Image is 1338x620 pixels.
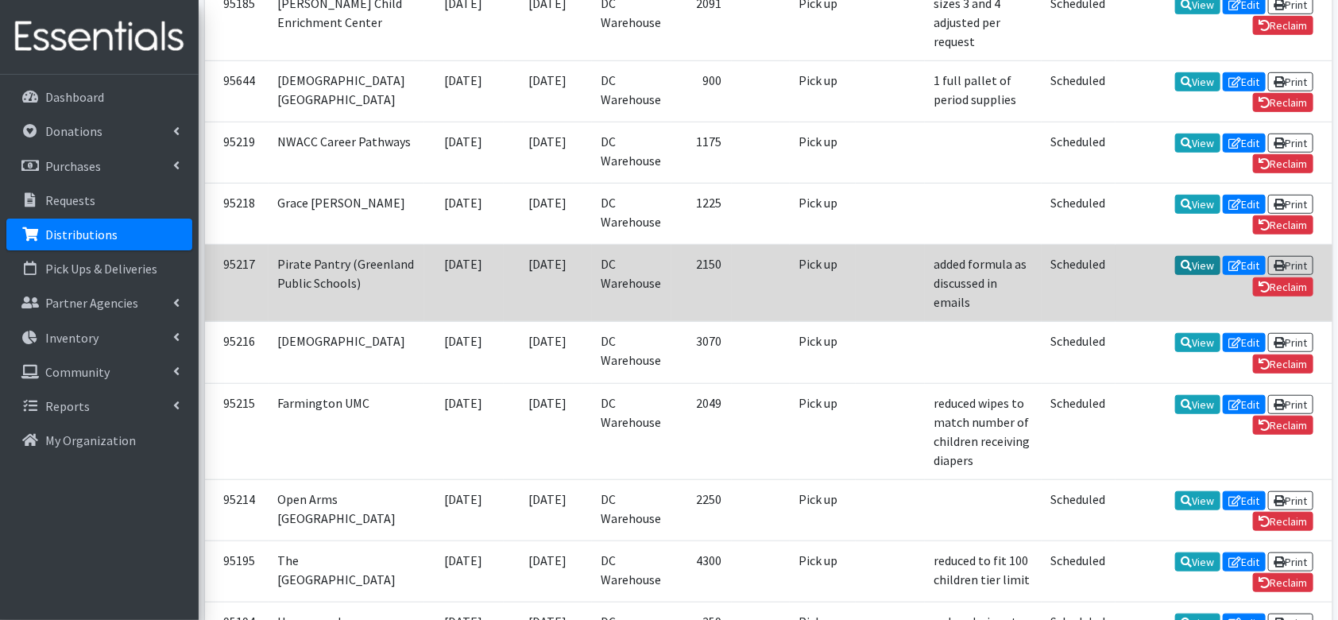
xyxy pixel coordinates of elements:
[504,60,592,122] td: [DATE]
[269,122,424,183] td: NWACC Career Pathways
[592,541,671,602] td: DC Warehouse
[1042,122,1116,183] td: Scheduled
[6,322,192,354] a: Inventory
[45,364,110,380] p: Community
[6,356,192,388] a: Community
[424,322,504,383] td: [DATE]
[671,541,732,602] td: 4300
[592,245,671,322] td: DC Warehouse
[1253,355,1313,374] a: Reclaim
[790,122,856,183] td: Pick up
[205,541,269,602] td: 95195
[6,115,192,147] a: Donations
[671,60,732,122] td: 900
[925,541,1042,602] td: reduced to fit 100 children tier limit
[269,322,424,383] td: [DEMOGRAPHIC_DATA]
[45,192,95,208] p: Requests
[45,261,157,277] p: Pick Ups & Deliveries
[1268,256,1313,275] a: Print
[45,398,90,414] p: Reports
[790,60,856,122] td: Pick up
[925,60,1042,122] td: 1 full pallet of period supplies
[1175,552,1220,572] a: View
[1042,60,1116,122] td: Scheduled
[671,122,732,183] td: 1175
[6,253,192,285] a: Pick Ups & Deliveries
[424,383,504,479] td: [DATE]
[1175,333,1220,352] a: View
[1175,256,1220,275] a: View
[424,184,504,245] td: [DATE]
[1268,552,1313,572] a: Print
[592,322,671,383] td: DC Warehouse
[424,122,504,183] td: [DATE]
[1042,479,1116,541] td: Scheduled
[790,383,856,479] td: Pick up
[205,383,269,479] td: 95215
[6,424,192,456] a: My Organization
[205,122,269,183] td: 95219
[1223,491,1266,510] a: Edit
[45,432,136,448] p: My Organization
[504,245,592,322] td: [DATE]
[790,322,856,383] td: Pick up
[592,383,671,479] td: DC Warehouse
[6,81,192,113] a: Dashboard
[45,158,101,174] p: Purchases
[1042,383,1116,479] td: Scheduled
[1268,491,1313,510] a: Print
[1223,195,1266,214] a: Edit
[504,541,592,602] td: [DATE]
[1268,195,1313,214] a: Print
[1253,215,1313,234] a: Reclaim
[504,184,592,245] td: [DATE]
[205,60,269,122] td: 95644
[1042,541,1116,602] td: Scheduled
[1223,395,1266,414] a: Edit
[45,89,104,105] p: Dashboard
[205,245,269,322] td: 95217
[1268,134,1313,153] a: Print
[592,184,671,245] td: DC Warehouse
[1253,416,1313,435] a: Reclaim
[269,383,424,479] td: Farmington UMC
[504,322,592,383] td: [DATE]
[1253,512,1313,531] a: Reclaim
[671,383,732,479] td: 2049
[6,150,192,182] a: Purchases
[1268,395,1313,414] a: Print
[1223,72,1266,91] a: Edit
[6,219,192,250] a: Distributions
[424,245,504,322] td: [DATE]
[671,184,732,245] td: 1225
[1268,333,1313,352] a: Print
[269,184,424,245] td: Grace [PERSON_NAME]
[790,184,856,245] td: Pick up
[6,390,192,422] a: Reports
[1253,93,1313,112] a: Reclaim
[790,245,856,322] td: Pick up
[45,123,102,139] p: Donations
[1042,184,1116,245] td: Scheduled
[1253,277,1313,296] a: Reclaim
[671,479,732,541] td: 2250
[1223,552,1266,572] a: Edit
[1268,72,1313,91] a: Print
[424,541,504,602] td: [DATE]
[269,245,424,322] td: Pirate Pantry (Greenland Public Schools)
[1175,195,1220,214] a: View
[6,287,192,319] a: Partner Agencies
[269,541,424,602] td: The [GEOGRAPHIC_DATA]
[1253,573,1313,592] a: Reclaim
[592,122,671,183] td: DC Warehouse
[1223,256,1266,275] a: Edit
[269,479,424,541] td: Open Arms [GEOGRAPHIC_DATA]
[592,479,671,541] td: DC Warehouse
[424,479,504,541] td: [DATE]
[592,60,671,122] td: DC Warehouse
[6,184,192,216] a: Requests
[925,245,1042,322] td: added formula as discussed in emails
[1175,491,1220,510] a: View
[1223,134,1266,153] a: Edit
[504,122,592,183] td: [DATE]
